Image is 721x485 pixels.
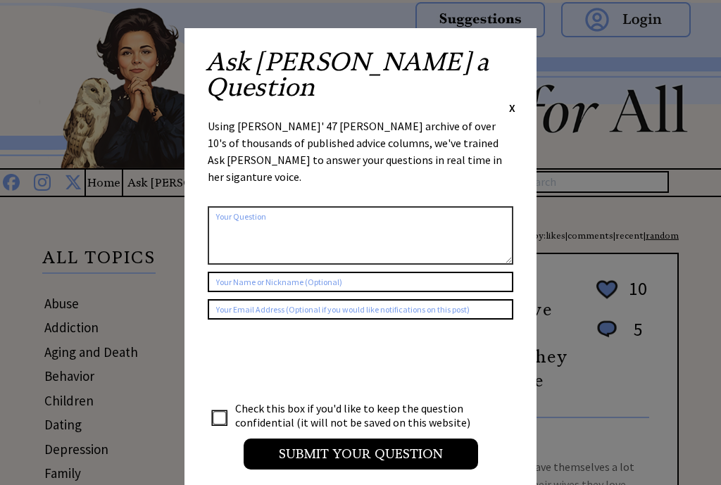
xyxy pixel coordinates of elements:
[244,439,478,470] input: Submit your Question
[208,272,513,292] input: Your Name or Nickname (Optional)
[509,101,515,115] span: X
[234,401,484,430] td: Check this box if you'd like to keep the question confidential (it will not be saved on this webs...
[208,334,422,389] iframe: reCAPTCHA
[208,118,513,199] div: Using [PERSON_NAME]' 47 [PERSON_NAME] archive of over 10's of thousands of published advice colum...
[208,299,513,320] input: Your Email Address (Optional if you would like notifications on this post)
[206,49,515,100] h2: Ask [PERSON_NAME] a Question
